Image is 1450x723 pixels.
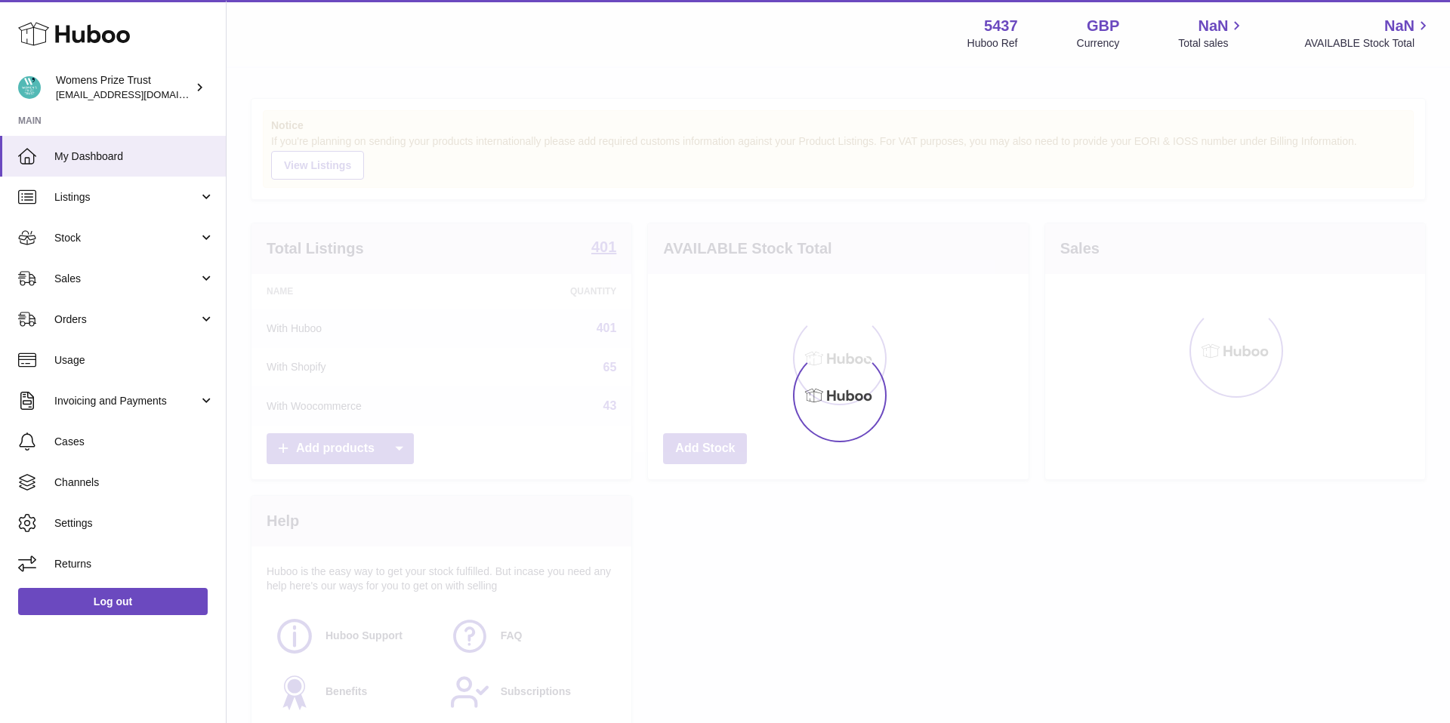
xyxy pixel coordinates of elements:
[1304,36,1432,51] span: AVAILABLE Stock Total
[56,73,192,102] div: Womens Prize Trust
[1304,16,1432,51] a: NaN AVAILABLE Stock Total
[54,557,214,571] span: Returns
[1077,36,1120,51] div: Currency
[1178,16,1245,51] a: NaN Total sales
[54,394,199,408] span: Invoicing and Payments
[1384,16,1415,36] span: NaN
[1178,36,1245,51] span: Total sales
[54,516,214,531] span: Settings
[54,231,199,245] span: Stock
[54,353,214,368] span: Usage
[1087,16,1119,36] strong: GBP
[54,435,214,449] span: Cases
[18,588,208,615] a: Log out
[54,149,214,164] span: My Dashboard
[1198,16,1228,36] span: NaN
[967,36,1018,51] div: Huboo Ref
[54,475,214,490] span: Channels
[54,272,199,286] span: Sales
[984,16,1018,36] strong: 5437
[54,312,199,327] span: Orders
[18,76,41,99] img: info@womensprizeforfiction.co.uk
[56,88,222,100] span: [EMAIL_ADDRESS][DOMAIN_NAME]
[54,190,199,205] span: Listings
